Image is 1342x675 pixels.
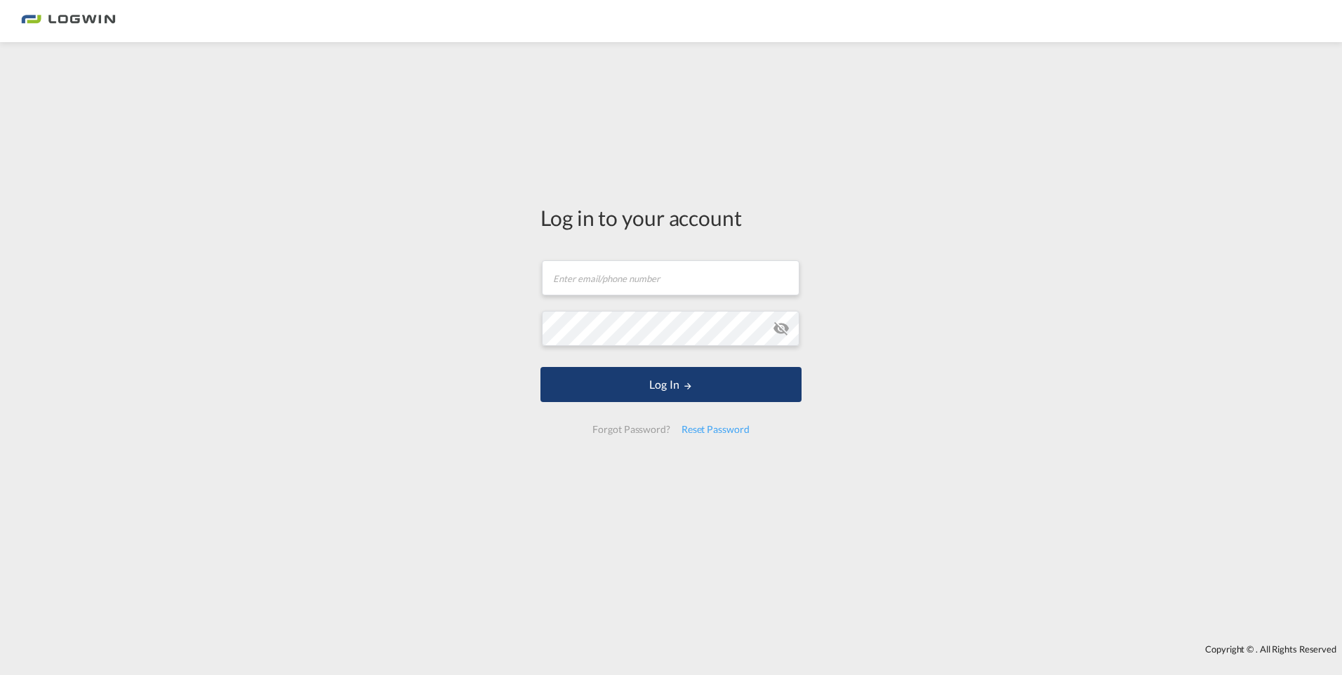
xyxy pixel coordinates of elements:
md-icon: icon-eye-off [773,320,790,337]
div: Reset Password [676,417,755,442]
div: Forgot Password? [587,417,675,442]
img: bc73a0e0d8c111efacd525e4c8ad7d32.png [21,6,116,37]
button: LOGIN [540,367,802,402]
div: Log in to your account [540,203,802,232]
input: Enter email/phone number [542,260,799,295]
